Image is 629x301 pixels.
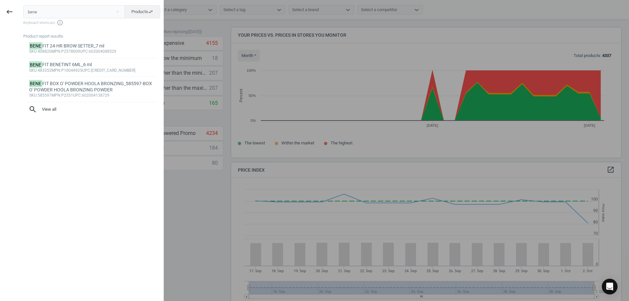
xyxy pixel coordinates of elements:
div: :483352 :P10044925 :[CREDIT_CARD_NUMBER] [29,68,155,73]
i: search [29,105,37,114]
span: upc [82,68,90,73]
span: mpn [51,68,60,73]
mark: BENE [29,80,43,87]
i: info_outline [57,19,63,26]
i: keyboard_backspace [6,8,13,16]
span: mpn [51,93,60,98]
div: :585597 :P2551 :602004138729 [29,93,155,98]
span: upc [80,49,88,54]
span: sku [29,93,37,98]
span: mpn [51,49,60,54]
span: View all [29,105,155,114]
button: keyboard_backspace [2,4,17,20]
span: Keyboard shortcuts [23,19,160,26]
span: upc [73,93,81,98]
span: sku [29,68,37,73]
div: FIT 24-HR BROW SETTER_7 ml [29,43,155,49]
div: FIT BENETINT 6ML_6 ml [29,62,155,68]
div: FIT BOX O' POWDER HOOLA BRONZING_585597-BOX O' POWDER HOOLA BRONZING POWDER [29,81,155,93]
button: Close [112,9,122,15]
div: Open Intercom Messenger [602,279,618,294]
span: sku [29,49,37,54]
i: swap_horiz [148,9,153,14]
mark: BENE [29,61,43,68]
button: Productsswap_horiz [124,5,160,18]
div: Product report results [23,33,163,39]
div: :408820 :P2578009 :602004088529 [29,49,155,54]
span: Products [131,9,153,15]
button: searchView all [23,102,160,117]
mark: BENE [29,42,43,49]
input: Enter the SKU or product name [23,5,125,18]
